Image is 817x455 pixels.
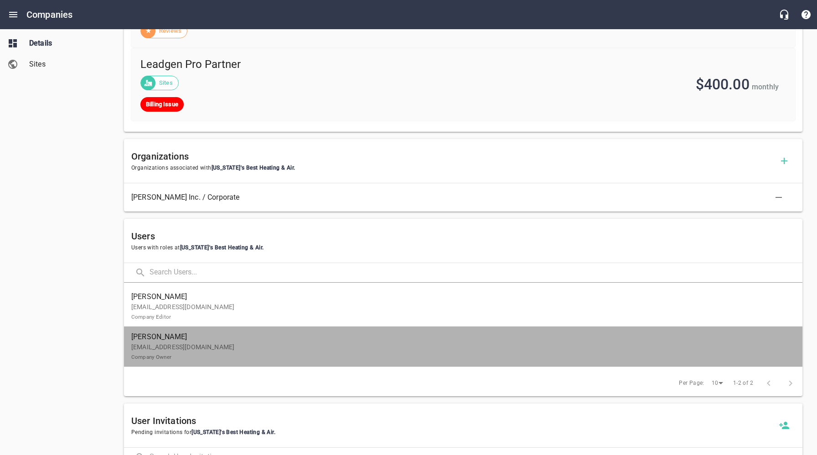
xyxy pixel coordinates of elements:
[131,354,171,360] small: Company Owner
[733,379,753,388] span: 1-2 of 2
[131,302,788,321] p: [EMAIL_ADDRESS][DOMAIN_NAME]
[768,186,790,208] button: Delete Association
[131,229,795,243] h6: Users
[154,26,187,36] span: Reviews
[752,83,779,91] span: monthly
[124,286,802,326] a: [PERSON_NAME][EMAIL_ADDRESS][DOMAIN_NAME]Company Editor
[180,244,264,251] span: [US_STATE]'s Best Heating & Air .
[212,165,295,171] span: [US_STATE]'s Best Heating & Air .
[773,414,795,436] a: Invite a new user to Utah's Best Heating & Air
[696,76,750,93] span: $400.00
[140,76,179,90] div: Sites
[131,243,795,253] span: Users with roles at
[140,97,184,112] div: Billing Issue
[29,59,98,70] span: Sites
[26,7,72,22] h6: Companies
[708,377,726,389] div: 10
[29,38,98,49] span: Details
[773,150,795,172] button: Add Organization
[131,164,773,173] span: Organizations associated with
[140,57,461,72] span: Leadgen Pro Partner
[131,342,788,362] p: [EMAIL_ADDRESS][DOMAIN_NAME]
[140,24,187,38] div: Reviews
[131,192,781,203] span: [PERSON_NAME] Inc. / Corporate
[131,314,171,320] small: Company Editor
[131,414,773,428] h6: User Invitations
[2,4,24,26] button: Open drawer
[150,263,802,283] input: Search Users...
[140,100,184,109] span: Billing Issue
[154,78,178,88] span: Sites
[131,331,788,342] span: [PERSON_NAME]
[131,291,788,302] span: [PERSON_NAME]
[712,13,750,30] span: $0.00
[131,149,773,164] h6: Organizations
[124,326,802,367] a: [PERSON_NAME][EMAIL_ADDRESS][DOMAIN_NAME]Company Owner
[191,429,275,435] span: [US_STATE]'s Best Heating & Air .
[679,379,704,388] span: Per Page:
[795,4,817,26] button: Support Portal
[131,428,773,437] span: Pending invitations for
[773,4,795,26] button: Live Chat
